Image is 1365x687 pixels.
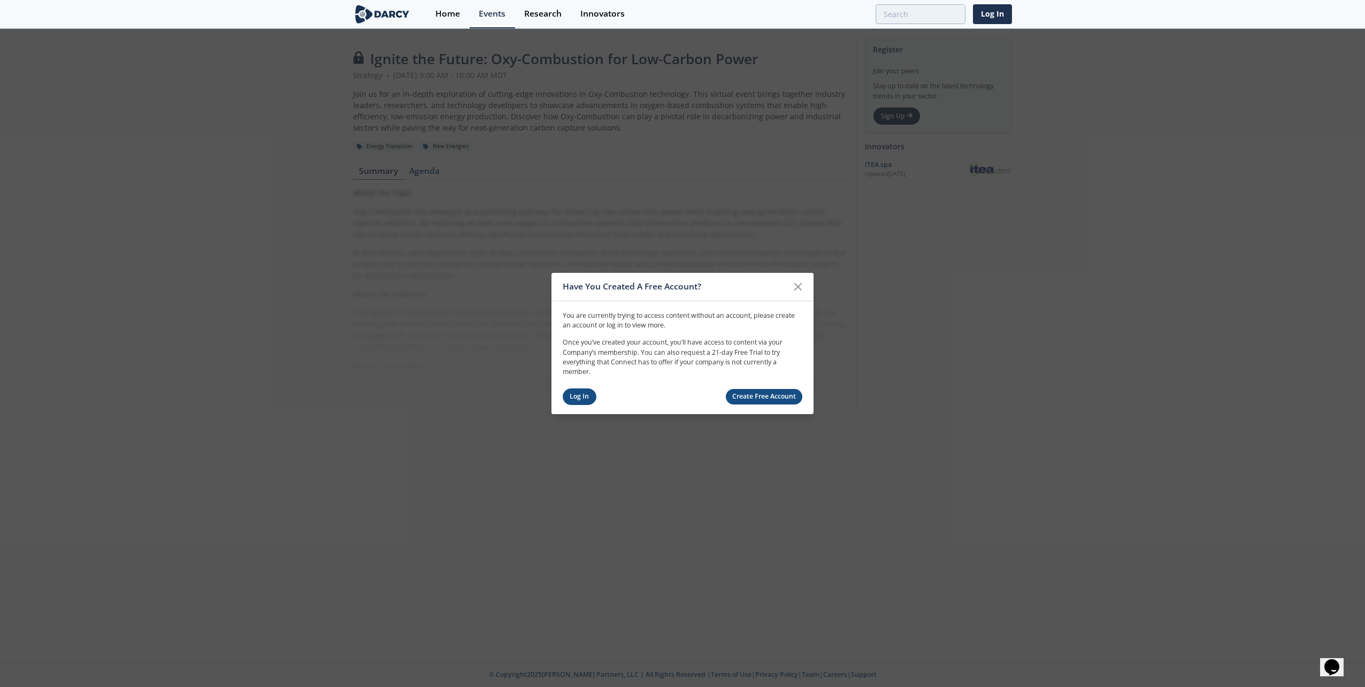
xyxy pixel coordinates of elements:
[973,4,1012,24] a: Log In
[563,388,596,405] a: Log In
[580,10,625,18] div: Innovators
[435,10,460,18] div: Home
[524,10,562,18] div: Research
[563,310,802,330] p: You are currently trying to access content without an account, please create an account or log in...
[353,5,411,24] img: logo-wide.svg
[563,277,788,297] div: Have You Created A Free Account?
[479,10,505,18] div: Events
[563,338,802,377] p: Once you’ve created your account, you’ll have access to content via your Company’s membership. Yo...
[1320,644,1354,676] iframe: chat widget
[876,4,965,24] input: Advanced Search
[726,389,803,404] a: Create Free Account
